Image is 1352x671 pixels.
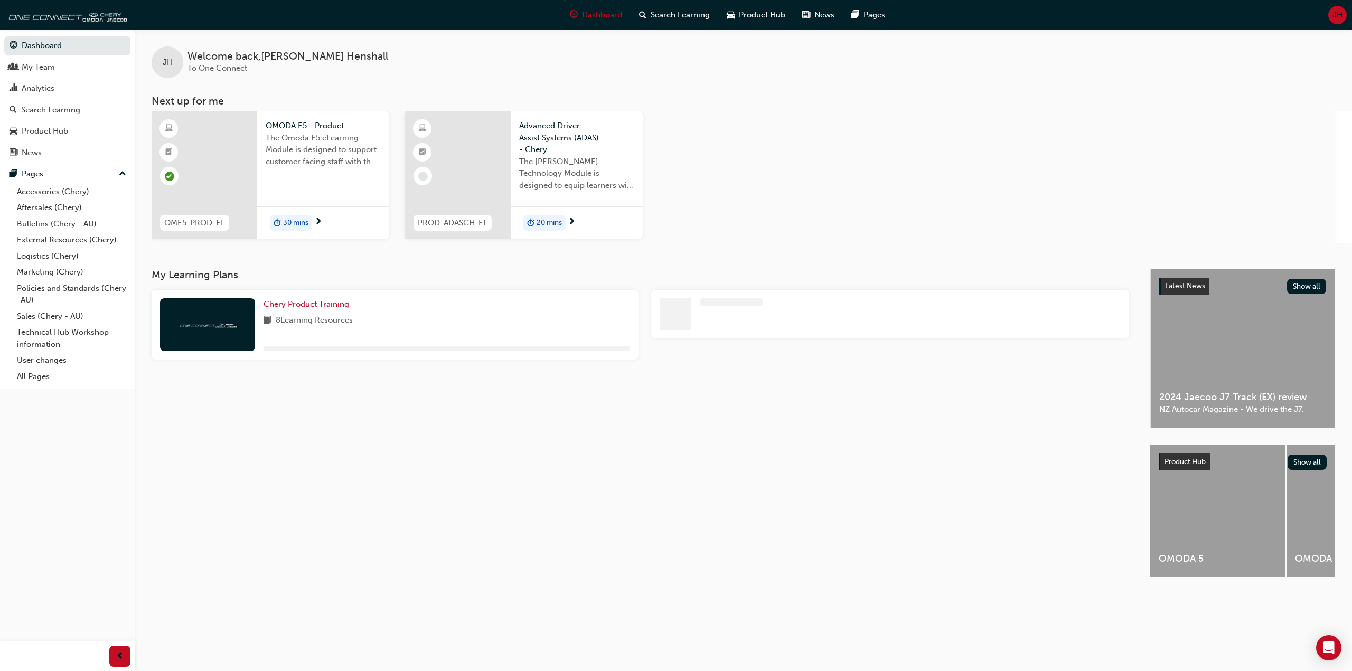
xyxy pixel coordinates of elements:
a: User changes [13,352,130,368]
span: chart-icon [10,84,17,93]
a: Marketing (Chery) [13,264,130,280]
span: Pages [863,9,885,21]
div: Pages [22,168,43,180]
span: pages-icon [10,169,17,179]
a: External Resources (Chery) [13,232,130,248]
span: people-icon [10,63,17,72]
a: Product Hub [4,121,130,141]
a: Policies and Standards (Chery -AU) [13,280,130,308]
span: learningResourceType_ELEARNING-icon [165,122,173,136]
span: guage-icon [570,8,578,22]
div: Analytics [22,82,54,94]
span: JH [1332,9,1342,21]
a: Logistics (Chery) [13,248,130,264]
span: news-icon [802,8,810,22]
span: 30 mins [283,217,308,229]
div: Product Hub [22,125,68,137]
span: guage-icon [10,41,17,51]
a: Technical Hub Workshop information [13,324,130,352]
span: search-icon [639,8,646,22]
button: JH [1328,6,1347,24]
span: learningRecordVerb_PASS-icon [165,172,174,181]
span: Latest News [1165,281,1205,290]
span: OME5-PROD-EL [164,217,225,229]
button: Show all [1288,455,1327,470]
a: guage-iconDashboard [561,4,631,26]
span: To One Connect [187,63,247,73]
img: oneconnect [179,319,237,329]
button: Show all [1287,279,1327,294]
a: Product HubShow all [1159,453,1327,470]
span: OMODA 5 [1159,553,1276,565]
span: prev-icon [116,650,124,663]
a: Latest NewsShow all [1159,278,1326,295]
span: Dashboard [582,9,622,21]
a: PROD-ADASCH-ELAdvanced Driver Assist Systems (ADAS) - CheryThe [PERSON_NAME] Technology Module is... [405,111,643,239]
span: Product Hub [739,9,785,21]
span: The [PERSON_NAME] Technology Module is designed to equip learners with essential knowledge about ... [519,156,634,192]
a: Latest NewsShow all2024 Jaecoo J7 Track (EX) reviewNZ Autocar Magazine - We drive the J7. [1150,269,1335,428]
img: oneconnect [5,4,127,25]
button: Pages [4,164,130,184]
span: duration-icon [274,216,281,230]
a: My Team [4,58,130,77]
span: booktick-icon [165,146,173,159]
span: The Omoda E5 eLearning Module is designed to support customer facing staff with the product and s... [266,132,381,168]
span: 20 mins [537,217,562,229]
span: 8 Learning Resources [276,314,353,327]
span: Product Hub [1165,457,1206,466]
a: search-iconSearch Learning [631,4,718,26]
span: PROD-ADASCH-EL [418,217,487,229]
span: NZ Autocar Magazine - We drive the J7. [1159,403,1326,415]
a: Aftersales (Chery) [13,200,130,216]
a: OME5-PROD-ELOMODA E5 - ProductThe Omoda E5 eLearning Module is designed to support customer facin... [152,111,389,239]
a: Analytics [4,79,130,98]
a: Accessories (Chery) [13,184,130,200]
a: OMODA 5 [1150,445,1285,577]
span: pages-icon [851,8,859,22]
div: Open Intercom Messenger [1316,635,1341,660]
span: OMODA E5 - Product [266,120,381,132]
a: Sales (Chery - AU) [13,308,130,325]
span: book-icon [264,314,271,327]
span: duration-icon [527,216,534,230]
button: DashboardMy TeamAnalyticsSearch LearningProduct HubNews [4,34,130,164]
span: Search Learning [651,9,710,21]
span: JH [163,56,173,69]
a: pages-iconPages [843,4,894,26]
span: 2024 Jaecoo J7 Track (EX) review [1159,391,1326,403]
a: Chery Product Training [264,298,353,310]
a: Search Learning [4,100,130,120]
a: Bulletins (Chery - AU) [13,216,130,232]
span: learningResourceType_ELEARNING-icon [419,122,426,136]
span: booktick-icon [419,146,426,159]
div: Search Learning [21,104,80,116]
span: car-icon [10,127,17,136]
h3: Next up for me [135,95,1352,107]
span: learningRecordVerb_NONE-icon [418,172,428,181]
a: Dashboard [4,36,130,55]
span: up-icon [119,167,126,181]
span: news-icon [10,148,17,158]
span: Chery Product Training [264,299,349,309]
span: News [814,9,834,21]
a: news-iconNews [794,4,843,26]
a: All Pages [13,368,130,385]
span: Welcome back , [PERSON_NAME] Henshall [187,51,388,63]
h3: My Learning Plans [152,269,1133,281]
div: My Team [22,61,55,73]
a: car-iconProduct Hub [718,4,794,26]
span: Advanced Driver Assist Systems (ADAS) - Chery [519,120,634,156]
span: next-icon [314,218,322,227]
span: search-icon [10,106,17,115]
div: News [22,147,42,159]
span: next-icon [568,218,576,227]
a: News [4,143,130,163]
span: car-icon [727,8,735,22]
